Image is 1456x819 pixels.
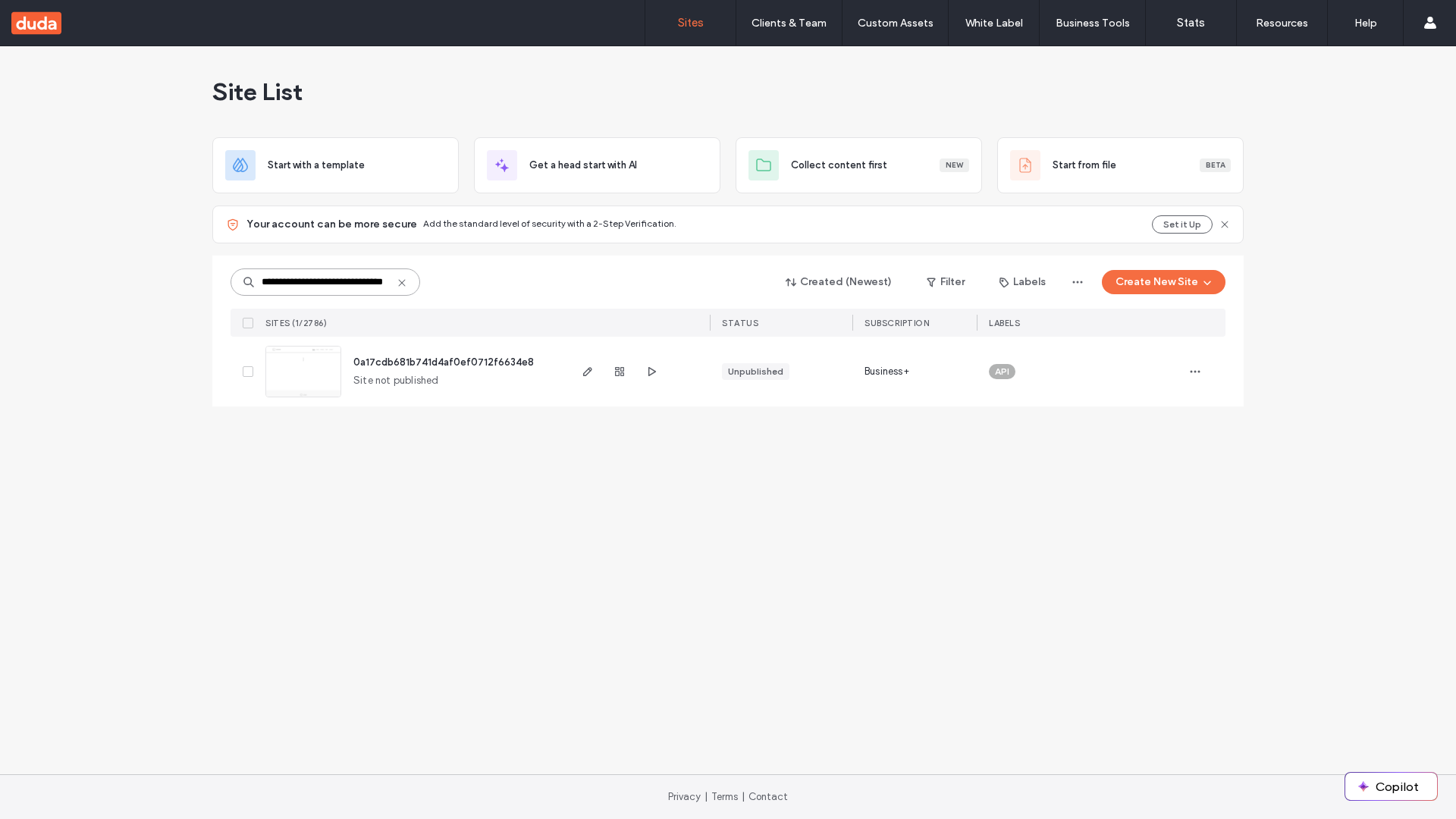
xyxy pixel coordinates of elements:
label: Sites [678,16,704,30]
label: Stats [1177,16,1205,30]
div: Get a head start with AI [474,137,720,193]
span: Your account can be more secure [246,217,417,232]
button: Created (Newest) [773,270,905,294]
div: Start from fileBeta [997,137,1244,193]
label: White Label [965,17,1023,30]
a: 0a17cdb681b741d4af0ef0712f6634e8 [353,356,534,368]
a: Privacy [668,791,701,802]
div: Unpublished [728,365,783,378]
span: Add the standard level of security with a 2-Step Verification. [423,218,676,229]
span: Business+ [864,364,909,379]
span: Start with a template [268,158,365,173]
span: | [742,791,745,802]
a: Contact [748,791,788,802]
span: API [995,365,1009,378]
span: SITES (1/2786) [265,318,327,328]
span: SUBSCRIPTION [864,318,929,328]
div: New [940,158,969,172]
span: Site not published [353,373,439,388]
span: | [704,791,708,802]
button: Labels [986,270,1059,294]
label: Business Tools [1056,17,1130,30]
button: Set it Up [1152,215,1213,234]
label: Resources [1256,17,1308,30]
span: Start from file [1053,158,1116,173]
div: Start with a template [212,137,459,193]
label: Clients & Team [752,17,827,30]
span: Collect content first [791,158,887,173]
button: Filter [912,270,980,294]
span: Get a head start with AI [529,158,637,173]
span: STATUS [722,318,758,328]
a: Terms [711,791,738,802]
button: Copilot [1345,773,1437,800]
label: Custom Assets [858,17,934,30]
button: Create New Site [1102,270,1225,294]
span: LABELS [989,318,1020,328]
div: Collect content firstNew [736,137,982,193]
span: Site List [212,77,303,107]
div: Beta [1200,158,1231,172]
label: Help [1354,17,1377,30]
